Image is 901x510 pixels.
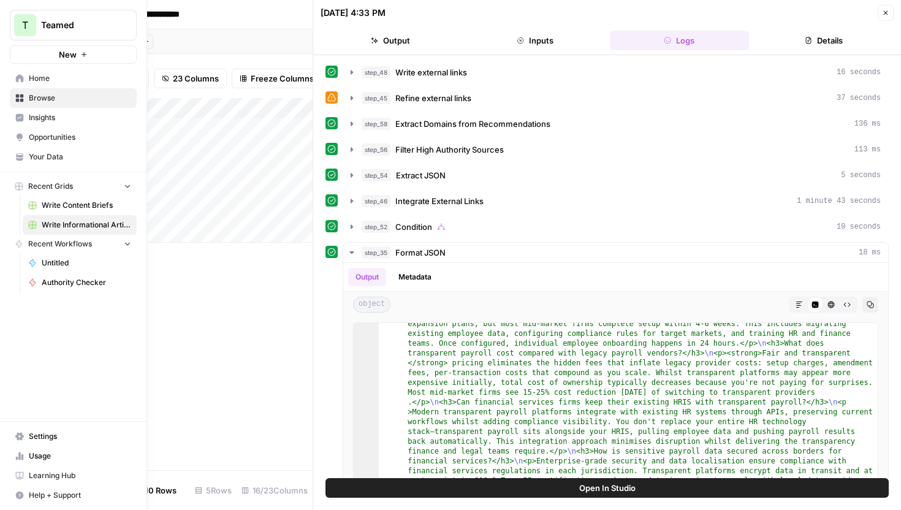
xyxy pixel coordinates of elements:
button: Recent Grids [10,177,137,196]
button: 37 seconds [343,88,888,108]
span: step_52 [362,221,390,233]
button: 136 ms [343,114,888,134]
span: step_35 [362,246,390,259]
button: Inputs [465,31,605,50]
span: 5 seconds [841,170,881,181]
span: Recent Grids [28,181,73,192]
span: Add 10 Rows [127,484,177,497]
span: 23 Columns [173,72,219,85]
span: Authority Checker [42,277,131,288]
button: Open In Studio [325,478,889,498]
span: Extract JSON [396,169,446,181]
button: Logs [610,31,750,50]
button: Recent Workflows [10,235,137,253]
span: object [353,297,390,313]
a: Authority Checker [23,273,137,292]
div: 5 Rows [190,481,237,500]
span: Integrate External Links [395,195,484,207]
span: Recent Workflows [28,238,92,249]
button: 10 seconds [343,217,888,237]
a: Write Informational Article [23,215,137,235]
span: Home [29,73,131,84]
button: Details [754,31,894,50]
span: Filter High Authority Sources [395,143,504,156]
span: 10 seconds [837,221,881,232]
a: Home [10,69,137,88]
span: New [59,48,77,61]
span: step_46 [362,195,390,207]
span: Condition [395,221,432,233]
span: Settings [29,431,131,442]
span: 113 ms [854,144,881,155]
a: Usage [10,446,137,466]
span: Help + Support [29,490,131,501]
span: Freeze Columns [251,72,314,85]
a: Your Data [10,147,137,167]
span: Untitled [42,257,131,268]
a: Write Content Briefs [23,196,137,215]
button: 1 minute 43 seconds [343,191,888,211]
span: Refine external links [395,92,471,104]
a: Opportunities [10,128,137,147]
button: Freeze Columns [232,69,322,88]
button: 113 ms [343,140,888,159]
a: Insights [10,108,137,128]
span: step_48 [362,66,390,78]
span: step_45 [362,92,390,104]
span: T [22,18,28,32]
button: New [10,45,137,64]
span: Opportunities [29,132,131,143]
span: Open In Studio [579,482,636,494]
span: Format JSON [395,246,446,259]
a: Settings [10,427,137,446]
a: Learning Hub [10,466,137,485]
button: Output [321,31,460,50]
button: Workspace: Teamed [10,10,137,40]
span: 1 minute 43 seconds [797,196,881,207]
a: Browse [10,88,137,108]
span: step_54 [362,169,391,181]
a: Untitled [23,253,137,273]
span: 136 ms [854,118,881,129]
span: 18 ms [859,247,881,258]
span: 37 seconds [837,93,881,104]
span: Browse [29,93,131,104]
span: Teamed [41,19,115,31]
span: step_56 [362,143,390,156]
span: Your Data [29,151,131,162]
span: Usage [29,451,131,462]
button: 23 Columns [154,69,227,88]
span: Write Informational Article [42,219,131,230]
span: Extract Domains from Recommendations [395,118,550,130]
div: [DATE] 4:33 PM [321,7,386,19]
span: 16 seconds [837,67,881,78]
button: Metadata [391,268,439,286]
button: 18 ms [343,243,888,262]
span: Insights [29,112,131,123]
button: Help + Support [10,485,137,505]
button: 16 seconds [343,63,888,82]
div: 16/23 Columns [237,481,313,500]
span: Write Content Briefs [42,200,131,211]
span: step_58 [362,118,390,130]
button: Output [348,268,386,286]
span: Learning Hub [29,470,131,481]
span: Write external links [395,66,467,78]
button: 5 seconds [343,166,888,185]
